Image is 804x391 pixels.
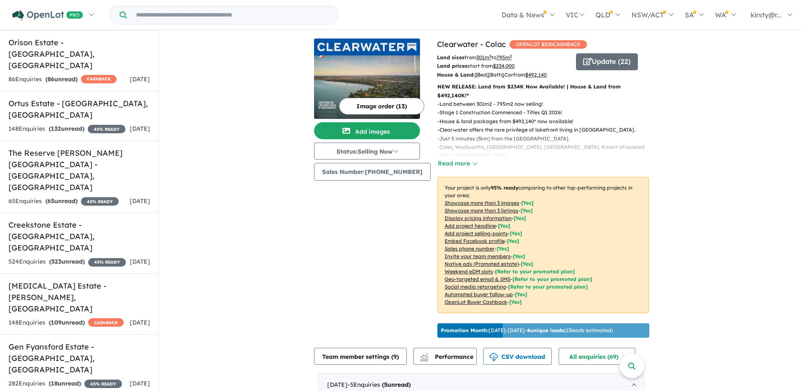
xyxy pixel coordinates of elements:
u: 1 [502,72,504,78]
sup: 2 [510,54,512,58]
span: [ Yes ] [521,200,534,206]
a: Clearwater - Colac [437,39,506,49]
h5: Gen Fyansford Estate - [GEOGRAPHIC_DATA] , [GEOGRAPHIC_DATA] [8,341,150,375]
u: Display pricing information [445,215,512,221]
span: 109 [51,319,61,326]
u: Showcase more than 3 images [445,200,519,206]
b: Land sizes [437,54,465,61]
strong: ( unread) [49,319,85,326]
p: - Clearwater offers the rare privilege of lakefront living in [GEOGRAPHIC_DATA]. [437,126,656,134]
u: $ 492,140 [525,72,547,78]
strong: ( unread) [45,75,78,83]
u: Add project headline [445,223,496,229]
button: Add images [314,122,420,139]
span: [DATE] [130,258,150,265]
span: 65 [47,197,54,205]
u: Embed Facebook profile [445,238,505,244]
u: Automated buyer follow-up [445,291,513,297]
span: 18 [51,380,58,387]
u: Geo-targeted email & SMS [445,276,510,282]
p: Bed Bath Car from [437,71,570,79]
input: Try estate name, suburb, builder or developer [128,6,337,24]
button: CSV download [483,348,552,365]
span: OPENLOT $ 200 CASHBACK [509,40,587,49]
span: 45 % READY [84,380,122,388]
a: Clearwater - Colac LogoClearwater - Colac [314,39,420,119]
span: 9 [393,353,397,361]
p: - House & land packages from $492,140* now available! [437,117,656,126]
b: Land prices [437,63,467,69]
u: Weekend eDM slots [445,268,493,275]
span: [Yes] [509,299,522,305]
u: 795 m [496,54,512,61]
img: line-chart.svg [420,353,428,358]
img: Clearwater - Colac [314,55,420,119]
h5: The Reserve [PERSON_NAME][GEOGRAPHIC_DATA] - [GEOGRAPHIC_DATA] , [GEOGRAPHIC_DATA] [8,147,150,193]
button: Performance [413,348,477,365]
strong: ( unread) [49,380,81,387]
strong: ( unread) [382,381,411,388]
span: [Yes] [521,261,533,267]
img: Openlot PRO Logo White [12,10,83,21]
span: 86 [47,75,54,83]
button: Image order (13) [339,98,424,115]
sup: 2 [489,54,491,58]
span: [ Yes ] [514,215,526,221]
span: [DATE] [130,125,150,132]
u: Add project selling-points [445,230,508,237]
u: Native ads (Promoted estate) [445,261,519,267]
span: [Yes] [515,291,527,297]
p: - Land between 301m2 - 795m2 now selling! [437,100,656,108]
span: 523 [51,258,61,265]
button: Status:Selling Now [314,143,420,160]
b: Promotion Month: [441,327,489,333]
p: - Coles, Woolworths, [GEOGRAPHIC_DATA], [GEOGRAPHIC_DATA], Kmart all located within [GEOGRAPHIC_D... [437,143,656,160]
p: NEW RELEASE: Land from $234K Now Available! | House & Land from $492,140K!* [437,83,649,100]
button: Read more [437,159,477,168]
u: Sales phone number [445,245,495,252]
span: 45 % READY [81,197,119,206]
u: Social media retargeting [445,284,506,290]
span: [ Yes ] [497,245,509,252]
span: 5 [384,381,387,388]
strong: ( unread) [49,258,85,265]
button: Team member settings (9) [314,348,407,365]
span: Performance [421,353,473,361]
strong: ( unread) [45,197,78,205]
span: 45 % READY [88,125,125,133]
p: from [437,53,570,62]
span: [Refer to your promoted plan] [512,276,592,282]
div: 148 Enquir ies [8,124,125,134]
h5: Ortus Estate - [GEOGRAPHIC_DATA] , [GEOGRAPHIC_DATA] [8,98,150,121]
span: [DATE] [130,319,150,326]
p: Your project is only comparing to other top-performing projects in your area: - - - - - - - - - -... [437,177,649,313]
div: 148 Enquir ies [8,318,124,328]
span: CASHBACK [81,75,117,83]
span: [DATE] [130,197,150,205]
span: [ Yes ] [510,230,522,237]
h5: Creekstone Estate - [GEOGRAPHIC_DATA] , [GEOGRAPHIC_DATA] [8,219,150,253]
p: [DATE] - [DATE] - ( 13 leads estimated) [441,327,613,334]
span: [ Yes ] [498,223,510,229]
div: 524 Enquir ies [8,257,126,267]
b: 95 % ready [491,184,518,191]
span: to [491,54,512,61]
button: Sales Number:[PHONE_NUMBER] [314,163,431,181]
u: 301 m [476,54,491,61]
button: All enquiries (69) [559,348,635,365]
div: 65 Enquir ies [8,196,119,207]
span: [ Yes ] [513,253,525,259]
span: [ Yes ] [520,207,533,214]
span: - 5 Enquir ies [348,381,411,388]
span: 132 [51,125,61,132]
span: [Refer to your promoted plan] [495,268,575,275]
u: OpenLot Buyer Cashback [445,299,507,305]
button: Update (22) [576,53,638,70]
p: - Just 5 minutes (3km) from the [GEOGRAPHIC_DATA]. [437,135,656,143]
img: Clearwater - Colac Logo [317,43,417,51]
p: - Stage 1 Construction Commenced - Titles Q1 2026! [437,108,656,117]
h5: Orison Estate - [GEOGRAPHIC_DATA] , [GEOGRAPHIC_DATA] [8,37,150,71]
b: 4 unique leads [527,327,564,333]
u: 2 [487,72,490,78]
span: kirsty@r... [751,11,782,19]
